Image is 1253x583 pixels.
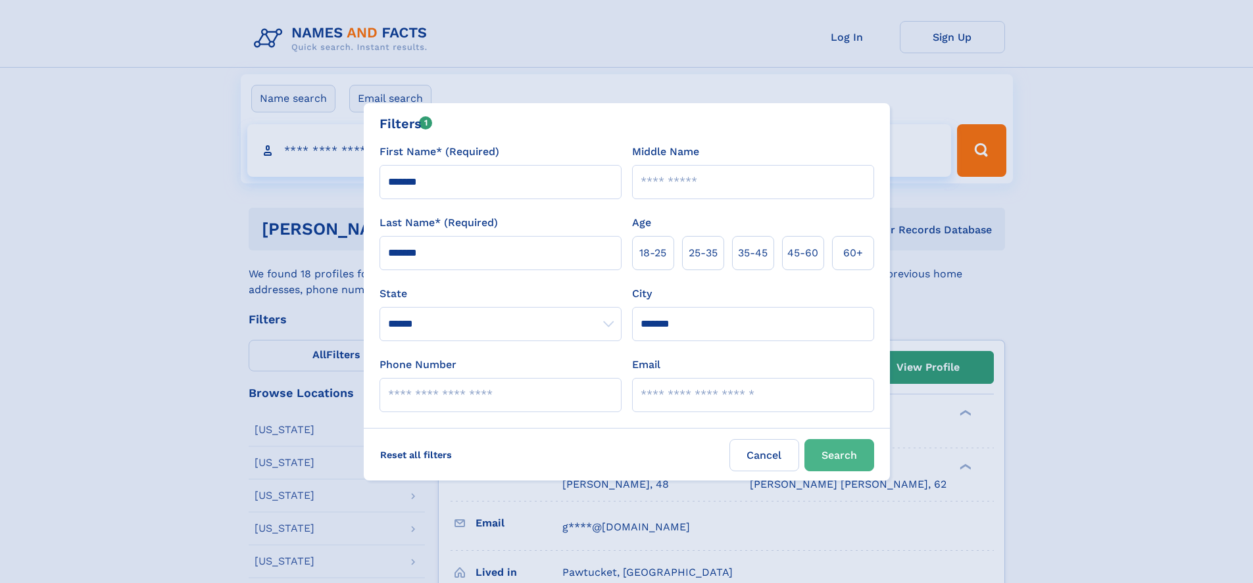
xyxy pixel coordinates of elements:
label: Last Name* (Required) [380,215,498,231]
label: City [632,286,652,302]
label: Middle Name [632,144,699,160]
label: State [380,286,622,302]
span: 45‑60 [787,245,818,261]
span: 18‑25 [639,245,666,261]
label: Reset all filters [372,439,460,471]
button: Search [804,439,874,471]
span: 25‑35 [689,245,718,261]
span: 35‑45 [738,245,768,261]
label: First Name* (Required) [380,144,499,160]
label: Age [632,215,651,231]
div: Filters [380,114,433,133]
label: Cancel [729,439,799,471]
span: 60+ [843,245,863,261]
label: Email [632,357,660,373]
label: Phone Number [380,357,456,373]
